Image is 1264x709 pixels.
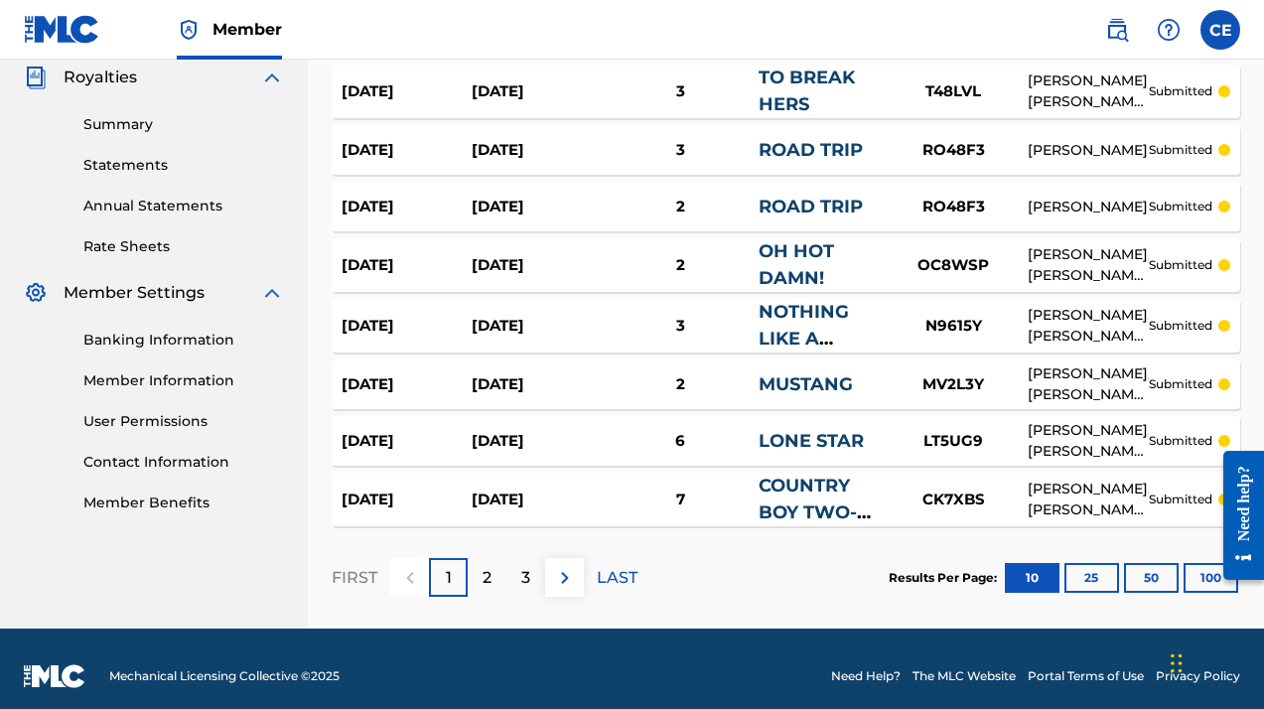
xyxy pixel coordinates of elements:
div: 3 [603,80,760,103]
span: Member Settings [64,281,205,305]
iframe: Resource Center [1208,431,1264,601]
div: [PERSON_NAME] [1028,197,1149,217]
p: FIRST [332,566,377,590]
a: The MLC Website [913,667,1016,685]
div: 6 [603,430,760,453]
div: [DATE] [342,373,472,396]
div: [DATE] [342,430,472,453]
img: MLC Logo [24,15,100,44]
a: Need Help? [831,667,901,685]
iframe: Chat Widget [1165,614,1264,709]
img: Top Rightsholder [177,18,201,42]
a: COUNTRY BOY TWO-STEP [759,475,857,550]
div: [DATE] [472,315,602,338]
div: RO48F3 [879,196,1028,218]
div: [PERSON_NAME], [PERSON_NAME] [PERSON_NAME] [PERSON_NAME], [PERSON_NAME], [PERSON_NAME] [PERSON_NAME] [1028,305,1149,347]
p: LAST [597,566,637,590]
img: search [1105,18,1129,42]
p: submitted [1149,141,1212,159]
div: [DATE] [472,430,602,453]
a: User Permissions [83,411,284,432]
a: Summary [83,114,284,135]
a: NOTHING LIKE A COWBOY [759,301,849,376]
div: [DATE] [472,373,602,396]
div: [PERSON_NAME], [PERSON_NAME] [PERSON_NAME] [PERSON_NAME], [PERSON_NAME] [PERSON_NAME] [1028,244,1149,286]
a: Banking Information [83,330,284,351]
div: LT5UG9 [879,430,1028,453]
p: submitted [1149,491,1212,508]
img: expand [260,66,284,89]
a: ROAD TRIP [759,196,863,217]
div: OC8WSP [879,254,1028,277]
div: [DATE] [472,80,602,103]
img: expand [260,281,284,305]
div: [DATE] [342,315,472,338]
p: submitted [1149,375,1212,393]
p: 3 [521,566,530,590]
div: 7 [603,489,760,511]
img: Royalties [24,66,48,89]
div: [PERSON_NAME], [PERSON_NAME] [PERSON_NAME] [PERSON_NAME], [PERSON_NAME], [PERSON_NAME] [PERSON_NAME] [1028,420,1149,462]
div: [DATE] [472,196,602,218]
div: 2 [603,196,760,218]
img: right [553,566,577,590]
div: 2 [603,373,760,396]
div: 3 [603,139,760,162]
div: [DATE] [342,139,472,162]
a: Privacy Policy [1156,667,1240,685]
a: OH HOT DAMN! [759,240,834,289]
div: [DATE] [342,489,472,511]
div: Drag [1171,634,1183,693]
p: 2 [483,566,492,590]
button: 50 [1124,563,1179,593]
a: ROAD TRIP [759,139,863,161]
div: [PERSON_NAME], [PERSON_NAME] [PERSON_NAME] [1028,479,1149,520]
a: Contact Information [83,452,284,473]
div: [PERSON_NAME] [PERSON_NAME] [PERSON_NAME] [1028,71,1149,112]
img: help [1157,18,1181,42]
p: 1 [446,566,452,590]
div: [PERSON_NAME] [1028,140,1149,161]
img: logo [24,664,85,688]
button: 10 [1005,563,1059,593]
a: Portal Terms of Use [1028,667,1144,685]
a: Annual Statements [83,196,284,216]
div: CK7XBS [879,489,1028,511]
a: Member Benefits [83,493,284,513]
div: [DATE] [472,139,602,162]
a: Member Information [83,370,284,391]
p: submitted [1149,317,1212,335]
a: TO BREAK HERS [759,67,855,115]
div: MV2L3Y [879,373,1028,396]
div: N9615Y [879,315,1028,338]
a: Rate Sheets [83,236,284,257]
img: Member Settings [24,281,48,305]
div: [DATE] [472,489,602,511]
span: Royalties [64,66,137,89]
a: LONE STAR [759,430,864,452]
div: [DATE] [342,80,472,103]
p: Results Per Page: [889,569,1002,587]
div: T48LVL [879,80,1028,103]
div: User Menu [1200,10,1240,50]
div: RO48F3 [879,139,1028,162]
a: MUSTANG [759,373,853,395]
span: Mechanical Licensing Collective © 2025 [109,667,340,685]
p: submitted [1149,432,1212,450]
button: 25 [1064,563,1119,593]
a: Statements [83,155,284,176]
p: submitted [1149,256,1212,274]
div: [PERSON_NAME], [PERSON_NAME] [PERSON_NAME] [PERSON_NAME], [PERSON_NAME] [PERSON_NAME] [1028,363,1149,405]
div: Help [1149,10,1189,50]
div: [DATE] [342,254,472,277]
span: Member [212,18,282,41]
div: [DATE] [472,254,602,277]
div: 3 [603,315,760,338]
p: submitted [1149,198,1212,215]
div: 2 [603,254,760,277]
div: [DATE] [342,196,472,218]
button: 100 [1184,563,1238,593]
